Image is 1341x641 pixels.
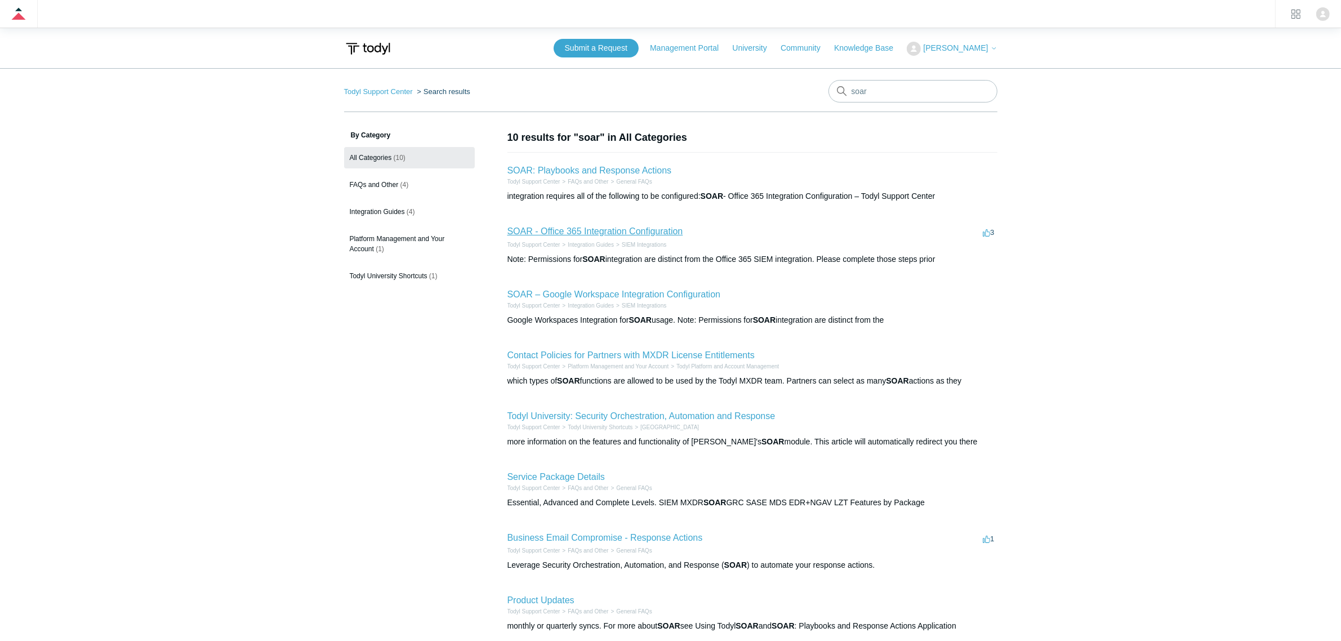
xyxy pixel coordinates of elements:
[507,242,560,248] a: Todyl Support Center
[376,245,384,253] span: (1)
[507,423,560,431] li: Todyl Support Center
[560,484,608,492] li: FAQs and Other
[554,39,639,57] a: Submit a Request
[344,265,475,287] a: Todyl University Shortcuts (1)
[350,272,427,280] span: Todyl University Shortcuts
[429,272,438,280] span: (1)
[701,192,723,201] em: SOAR
[344,87,415,96] li: Todyl Support Center
[507,484,560,492] li: Todyl Support Center
[568,179,608,185] a: FAQs and Other
[1316,7,1330,21] zd-hc-trigger: Click your profile icon to open the profile menu
[560,546,608,555] li: FAQs and Other
[557,376,580,385] em: SOAR
[983,535,994,543] span: 1
[834,42,905,54] a: Knowledge Base
[703,498,726,507] em: SOAR
[507,314,997,326] div: Google Workspaces Integration for usage. Note: Permissions for integration are distinct from the
[344,38,392,59] img: Todyl Support Center Help Center home page
[507,533,703,542] a: Business Email Compromise - Response Actions
[344,174,475,195] a: FAQs and Other (4)
[344,130,475,140] h3: By Category
[507,179,560,185] a: Todyl Support Center
[568,302,614,309] a: Integration Guides
[1316,7,1330,21] img: user avatar
[568,547,608,554] a: FAQs and Other
[616,547,652,554] a: General FAQs
[669,362,779,371] li: Todyl Platform and Account Management
[350,235,445,253] span: Platform Management and Your Account
[907,42,997,56] button: [PERSON_NAME]
[507,177,560,186] li: Todyl Support Center
[616,179,652,185] a: General FAQs
[616,485,652,491] a: General FAQs
[400,181,409,189] span: (4)
[507,547,560,554] a: Todyl Support Center
[507,302,560,309] a: Todyl Support Center
[614,301,666,310] li: SIEM Integrations
[568,242,614,248] a: Integration Guides
[560,241,614,249] li: Integration Guides
[614,241,666,249] li: SIEM Integrations
[568,608,608,615] a: FAQs and Other
[507,363,560,370] a: Todyl Support Center
[753,315,776,324] em: SOAR
[609,607,652,616] li: General FAQs
[507,301,560,310] li: Todyl Support Center
[568,485,608,491] a: FAQs and Other
[560,607,608,616] li: FAQs and Other
[736,621,758,630] em: SOAR
[507,411,776,421] a: Todyl University: Security Orchestration, Automation and Response
[828,80,997,103] input: Search
[415,87,470,96] li: Search results
[622,302,666,309] a: SIEM Integrations
[344,201,475,222] a: Integration Guides (4)
[507,546,560,555] li: Todyl Support Center
[344,147,475,168] a: All Categories (10)
[568,424,632,430] a: Todyl University Shortcuts
[560,362,669,371] li: Platform Management and Your Account
[507,290,721,299] a: SOAR – Google Workspace Integration Configuration
[983,228,994,237] span: 3
[772,621,794,630] em: SOAR
[724,560,747,569] em: SOAR
[923,43,988,52] span: [PERSON_NAME]
[507,608,560,615] a: Todyl Support Center
[507,166,672,175] a: SOAR: Playbooks and Response Actions
[507,436,997,448] div: more information on the features and functionality of [PERSON_NAME]'s module. This article will a...
[507,607,560,616] li: Todyl Support Center
[568,363,669,370] a: Platform Management and Your Account
[560,301,614,310] li: Integration Guides
[781,42,832,54] a: Community
[616,608,652,615] a: General FAQs
[507,253,997,265] div: Note: Permissions for integration are distinct from the Office 365 SIEM integration. Please compl...
[407,208,415,216] span: (4)
[507,485,560,491] a: Todyl Support Center
[507,472,605,482] a: Service Package Details
[507,362,560,371] li: Todyl Support Center
[609,546,652,555] li: General FAQs
[350,181,399,189] span: FAQs and Other
[394,154,406,162] span: (10)
[350,154,392,162] span: All Categories
[676,363,779,370] a: Todyl Platform and Account Management
[657,621,680,630] em: SOAR
[507,226,683,236] a: SOAR - Office 365 Integration Configuration
[507,424,560,430] a: Todyl Support Center
[344,228,475,260] a: Platform Management and Your Account (1)
[350,208,405,216] span: Integration Guides
[507,241,560,249] li: Todyl Support Center
[507,130,997,145] h1: 10 results for "soar" in All Categories
[507,497,997,509] div: Essential, Advanced and Complete Levels. SIEM MXDR GRC SASE MDS EDR+NGAV LZT Features by Package
[609,177,652,186] li: General FAQs
[507,595,574,605] a: Product Updates
[507,350,755,360] a: Contact Policies for Partners with MXDR License Entitlements
[632,423,699,431] li: Todyl University
[507,375,997,387] div: which types of functions are allowed to be used by the Todyl MXDR team. Partners can select as ma...
[560,177,608,186] li: FAQs and Other
[732,42,778,54] a: University
[650,42,730,54] a: Management Portal
[507,190,997,202] div: integration requires all of the following to be configured: - Office 365 Integration Configuratio...
[622,242,666,248] a: SIEM Integrations
[507,620,997,632] div: monthly or quarterly syncs. For more about see Using Todyl and : Playbooks and Response Actions A...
